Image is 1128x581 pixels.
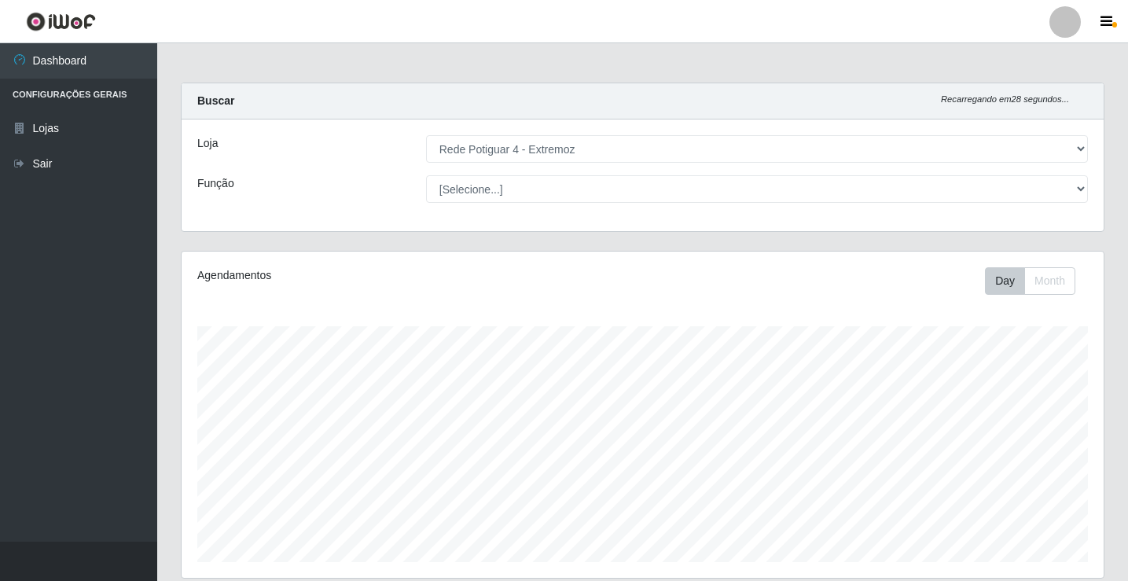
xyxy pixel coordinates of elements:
[985,267,1025,295] button: Day
[985,267,1075,295] div: First group
[985,267,1088,295] div: Toolbar with button groups
[941,94,1069,104] i: Recarregando em 28 segundos...
[197,94,234,107] strong: Buscar
[197,267,555,284] div: Agendamentos
[26,12,96,31] img: CoreUI Logo
[1024,267,1075,295] button: Month
[197,135,218,152] label: Loja
[197,175,234,192] label: Função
